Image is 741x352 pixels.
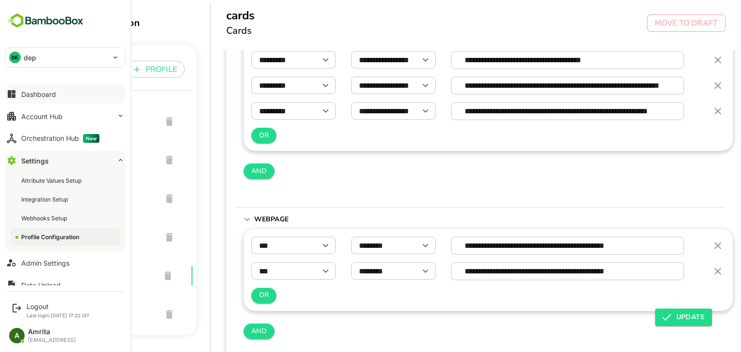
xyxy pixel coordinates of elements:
[5,129,125,148] button: Orchestration HubNew
[5,84,125,104] button: Dashboard
[4,179,159,218] div: corebanking
[93,61,151,78] button: PROFILE
[4,257,159,295] div: cards
[192,8,221,23] h5: cards
[12,309,120,320] span: aggregator_view
[12,193,120,204] span: corebanking
[5,151,125,170] button: Settings
[27,312,90,318] p: Last login: [DATE] 17:32 IST
[220,215,264,224] p: WebPage
[12,231,120,243] span: treasury
[21,281,61,289] div: Data Upload
[202,208,691,231] div: WebPage
[285,53,299,67] button: Open
[285,239,299,252] button: Open
[21,157,49,165] div: Settings
[225,130,235,142] span: OR
[28,328,76,336] div: Amrita
[629,311,671,323] span: UPDATE
[4,295,159,334] div: aggregator_view
[385,53,398,67] button: Open
[385,264,398,278] button: Open
[21,90,56,98] div: Dashboard
[21,112,63,121] div: Account Hub
[285,104,299,118] button: Open
[218,288,243,303] button: OR
[27,302,90,311] div: Logout
[285,264,299,278] button: Open
[218,128,243,143] button: OR
[613,14,692,32] button: MOVE TO DRAFT
[385,239,398,252] button: Open
[5,48,125,67] div: DEdep
[12,116,120,127] span: lending
[21,134,99,143] div: Orchestration Hub
[4,218,159,257] div: treasury
[621,17,684,29] p: MOVE TO DRAFT
[112,64,143,75] p: PROFILE
[218,325,233,338] span: AND
[4,102,159,141] div: lending
[5,275,125,295] button: Data Upload
[21,214,69,222] div: Webhooks Setup
[5,253,125,272] button: Admin Settings
[24,53,36,63] p: dep
[210,163,241,179] button: AND
[5,107,125,126] button: Account Hub
[621,309,678,326] button: UPDATE
[21,259,69,267] div: Admin Settings
[4,141,159,179] div: dep
[12,16,163,29] div: Profile Configuration
[9,328,25,343] div: A
[12,154,120,166] span: dep
[28,337,76,343] div: [EMAIL_ADDRESS]
[192,23,221,39] h6: Cards
[385,104,398,118] button: Open
[5,12,86,30] img: BambooboxFullLogoMark.5f36c76dfaba33ec1ec1367b70bb1252.svg
[9,52,21,63] div: DE
[21,233,81,241] div: Profile Configuration
[385,79,398,92] button: Open
[225,289,235,301] span: OR
[12,270,119,282] span: cards
[218,165,233,177] span: AND
[210,324,241,339] button: AND
[285,79,299,92] button: Open
[21,195,70,203] div: Integration Setup
[83,134,99,143] span: New
[21,176,83,185] div: Attribute Values Setup
[12,63,43,75] p: PROFILE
